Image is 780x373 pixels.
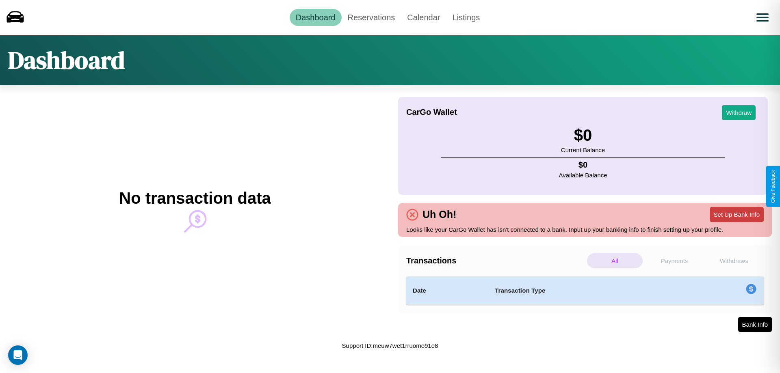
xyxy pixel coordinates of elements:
button: Open menu [751,6,774,29]
h4: Transaction Type [495,286,679,295]
h2: No transaction data [119,189,271,207]
button: Withdraw [722,105,756,120]
p: Payments [647,253,702,268]
p: Current Balance [561,144,605,155]
a: Calendar [401,9,446,26]
h4: Transactions [406,256,585,265]
p: All [587,253,643,268]
a: Dashboard [290,9,342,26]
h1: Dashboard [8,43,125,77]
a: Listings [446,9,486,26]
div: Open Intercom Messenger [8,345,28,365]
p: Available Balance [559,170,607,181]
h4: CarGo Wallet [406,108,457,117]
div: Give Feedback [770,170,776,203]
p: Support ID: meuw7wet1rruomo91e8 [342,340,438,351]
button: Set Up Bank Info [710,207,764,222]
button: Bank Info [738,317,772,332]
h4: $ 0 [559,160,607,170]
p: Withdraws [706,253,762,268]
h4: Uh Oh! [418,209,460,220]
a: Reservations [342,9,401,26]
table: simple table [406,276,764,305]
p: Looks like your CarGo Wallet has isn't connected to a bank. Input up your banking info to finish ... [406,224,764,235]
h3: $ 0 [561,126,605,144]
h4: Date [413,286,482,295]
